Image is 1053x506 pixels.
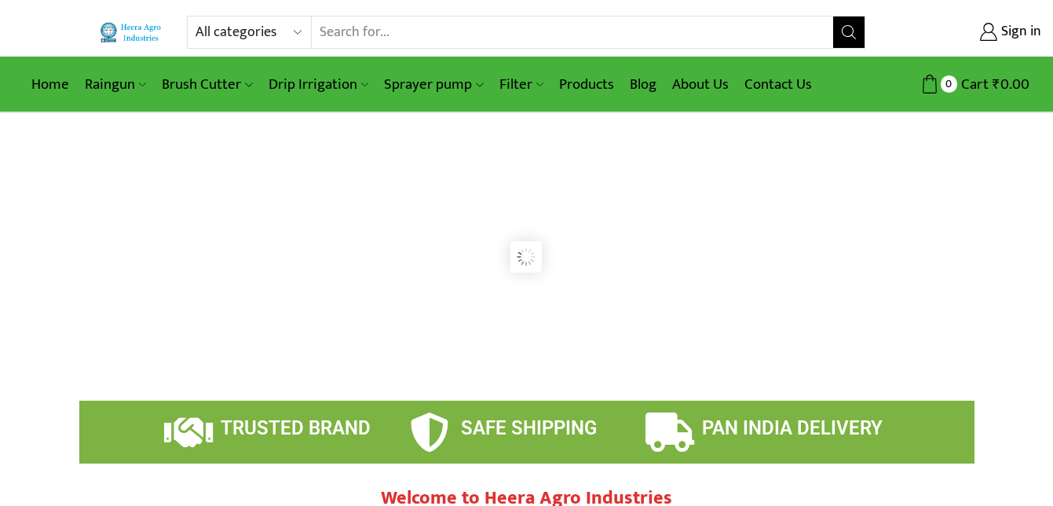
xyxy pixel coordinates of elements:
span: Sign in [997,22,1041,42]
bdi: 0.00 [993,72,1029,97]
span: PAN INDIA DELIVERY [702,417,883,439]
span: SAFE SHIPPING [461,417,597,439]
a: Filter [492,66,551,103]
a: About Us [664,66,737,103]
a: Contact Us [737,66,820,103]
span: TRUSTED BRAND [221,417,371,439]
a: Blog [622,66,664,103]
a: Sprayer pump [376,66,491,103]
span: ₹ [993,72,1000,97]
a: Brush Cutter [154,66,260,103]
a: 0 Cart ₹0.00 [881,70,1029,99]
span: Cart [957,74,989,95]
button: Search button [833,16,865,48]
span: 0 [941,75,957,92]
a: Raingun [77,66,154,103]
a: Drip Irrigation [261,66,376,103]
input: Search for... [312,16,834,48]
a: Home [24,66,77,103]
a: Sign in [889,18,1041,46]
a: Products [551,66,622,103]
